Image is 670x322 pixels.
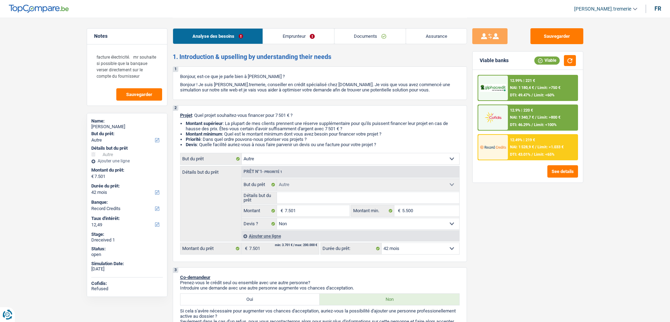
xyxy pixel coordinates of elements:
[91,237,163,243] div: Dreceived 1
[91,261,163,267] div: Simulation Date:
[510,145,534,149] span: NAI: 1 528,9 €
[180,166,241,174] label: Détails but du prêt
[480,141,506,154] img: Record Credits
[186,131,222,137] strong: Montant minimum
[173,53,467,61] h2: 1. Introduction & upselling by understanding their needs
[186,142,460,147] li: : Quelle facilité auriez-vous à nous faire parvenir un devis ou une facture pour votre projet ?
[180,275,210,280] span: Co-demandeur
[186,137,201,142] strong: Priorité
[534,93,554,97] span: Limit: <60%
[91,183,161,189] label: Durée du prêt:
[568,3,637,15] a: [PERSON_NAME].tremerie
[241,231,459,241] div: Ajouter une ligne
[91,232,163,237] div: Stage:
[480,111,506,124] img: Cofidis
[510,93,530,97] span: DTI: 49.47%
[91,118,163,124] div: Name:
[574,6,631,12] span: [PERSON_NAME].tremerie
[531,152,533,157] span: /
[351,205,394,216] label: Montant min.
[180,285,460,291] p: Introduire une demande avec une autre personne augmente vos chances d'acceptation.
[654,5,661,12] div: fr
[406,29,467,44] a: Assurance
[126,92,152,97] span: Sauvegarder
[91,246,163,252] div: Status:
[94,33,160,39] h5: Notes
[180,153,242,165] label: But du prêt
[277,205,285,216] span: €
[275,244,317,247] div: min: 3.701 € / max: 200.000 €
[173,29,263,44] a: Analyse des besoins
[180,74,460,79] p: Bonjour, est-ce que je parle bien à [PERSON_NAME] ?
[91,159,163,163] div: Ajouter une ligne
[180,308,460,319] p: Si cela s'avère nécessaire pour augmenter vos chances d'acceptation, auriez-vous la possibilité d...
[91,266,163,272] div: [DATE]
[510,85,534,90] span: NAI: 1 180,4 €
[91,131,161,137] label: But du prêt:
[180,113,460,118] p: : Quel projet souhaitez-vous financer pour 7 501 € ?
[242,192,277,203] label: Détails but du prêt
[91,145,163,151] div: Détails but du prêt
[534,123,557,127] span: Limit: <100%
[394,205,402,216] span: €
[480,84,506,92] img: AlphaCredit
[537,145,564,149] span: Limit: >1.033 €
[116,88,162,101] button: Sauvegarder
[91,216,161,221] label: Taux d'intérêt:
[534,56,560,64] div: Viable
[320,294,459,305] label: Non
[186,142,197,147] span: Devis
[530,28,583,44] button: Sauvegarder
[510,123,530,127] span: DTI: 46.29%
[537,85,560,90] span: Limit: >750 €
[91,281,163,286] div: Cofidis:
[173,67,178,72] div: 1
[186,121,460,131] li: : La plupart de mes clients prennent une réserve supplémentaire pour qu'ils puissent financer leu...
[510,115,534,120] span: NAI: 1 340,7 €
[180,82,460,93] p: Bonjour ! Je suis [PERSON_NAME].tremerie, conseiller en crédit spécialisé chez [DOMAIN_NAME]. Je ...
[180,113,192,118] span: Projet
[242,169,284,174] div: Prêt n°1
[321,243,382,254] label: Durée du prêt:
[510,152,530,157] span: DTI: 43.01%
[547,165,578,178] button: See details
[242,179,277,190] label: But du prêt
[91,199,161,205] label: Banque:
[173,106,178,111] div: 2
[91,124,163,130] div: [PERSON_NAME]
[173,268,178,273] div: 3
[91,167,161,173] label: Montant du prêt:
[180,243,241,254] label: Montant du prêt
[262,170,282,174] span: - Priorité 1
[534,152,554,157] span: Limit: <65%
[186,131,460,137] li: : Quel est le montant minimum dont vous avez besoin pour financer votre projet ?
[510,108,533,113] div: 12.9% | 220 €
[91,286,163,292] div: Refused
[9,5,69,13] img: TopCompare Logo
[186,137,460,142] li: : Dans quel ordre pouvons-nous prioriser vos projets ?
[334,29,406,44] a: Documents
[535,145,536,149] span: /
[242,218,277,229] label: Devis ?
[510,138,535,142] div: 12.49% | 219 €
[180,280,460,285] p: Prenez-vous le crédit seul ou ensemble avec une autre personne?
[180,294,320,305] label: Oui
[531,93,533,97] span: /
[186,121,223,126] strong: Montant supérieur
[91,174,94,179] span: €
[241,243,249,254] span: €
[263,29,334,44] a: Emprunteur
[531,123,533,127] span: /
[510,78,535,83] div: 12.99% | 221 €
[91,252,163,257] div: open
[242,205,277,216] label: Montant
[480,58,509,64] div: Viable banks
[537,115,560,120] span: Limit: >800 €
[535,85,536,90] span: /
[535,115,536,120] span: /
